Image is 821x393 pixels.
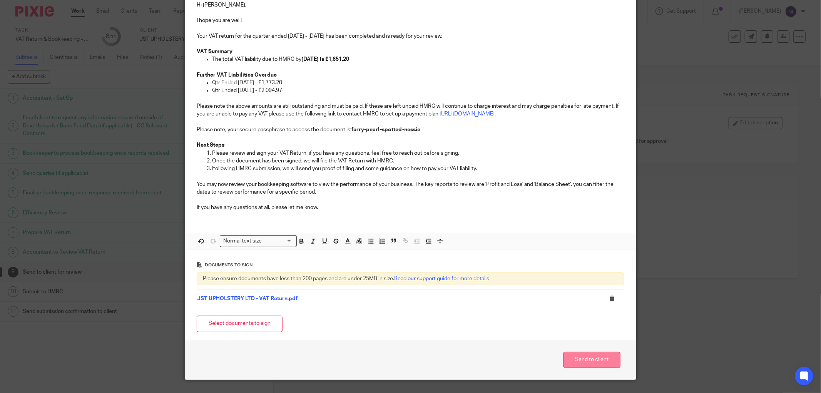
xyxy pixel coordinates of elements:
span: Normal text size [222,237,264,245]
strong: Next Steps [197,142,224,148]
strong: Further VAT Liabilities Overdue [197,72,277,78]
div: Please ensure documents have less than 200 pages and are under 25MB in size. [197,273,624,285]
p: Following HMRC submission, we will send you proof of filing and some guidance on how to pay your ... [212,165,624,172]
p: If you have any questions at all, please let me know. [197,204,624,211]
p: Please note the above amounts are still outstanding and must be paid. If these are left unpaid HM... [197,102,624,118]
a: [URL][DOMAIN_NAME] [440,111,495,117]
div: Search for option [220,235,297,247]
a: Read our support guide for more details [394,276,489,281]
p: Please note, your secure passphrase to access the document is: [197,126,624,134]
p: Qtr Ended [DATE] - £1,773.20 [212,79,624,87]
p: Once the document has been signed, we will file the VAT Return with HMRC. [212,157,624,165]
strong: furry-pearl-spotted-nessie [351,127,420,132]
a: JST UPHOLSTERY LTD - VAT Return.pdf [197,296,298,301]
p: You may now review your bookkeeping software to view the performance of your business. The key re... [197,181,624,196]
button: Select documents to sign [197,316,283,332]
input: Search for option [264,237,292,245]
p: Please review and sign your VAT Return, if you have any questions, feel free to reach out before ... [212,149,624,157]
button: Send to client [563,352,620,368]
p: Qtr Ended [DATE] - £2,094.97 [212,87,624,94]
span: Documents to sign [205,263,252,267]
